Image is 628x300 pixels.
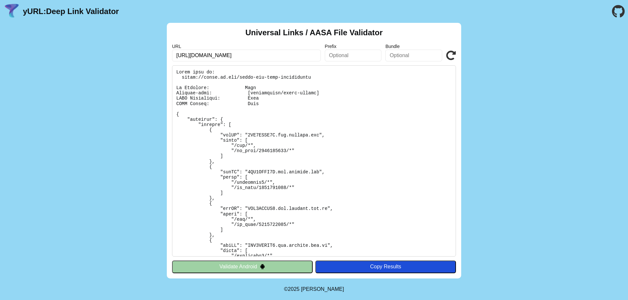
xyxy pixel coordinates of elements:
[325,44,382,49] label: Prefix
[385,50,442,61] input: Optional
[385,44,442,49] label: Bundle
[23,7,119,16] a: yURL:Deep Link Validator
[3,3,20,20] img: yURL Logo
[319,264,453,270] div: Copy Results
[301,286,344,292] a: Michael Ibragimchayev's Personal Site
[172,44,321,49] label: URL
[315,261,456,273] button: Copy Results
[172,261,313,273] button: Validate Android
[260,264,265,269] img: droidIcon.svg
[284,278,344,300] footer: ©
[245,28,383,37] h2: Universal Links / AASA File Validator
[172,65,456,257] pre: Lorem ipsu do: sitam://conse.ad.eli/seddo-eiu-temp-incididuntu La Etdolore: Magn Aliquae-admi: [v...
[325,50,382,61] input: Optional
[172,50,321,61] input: Required
[288,286,300,292] span: 2025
